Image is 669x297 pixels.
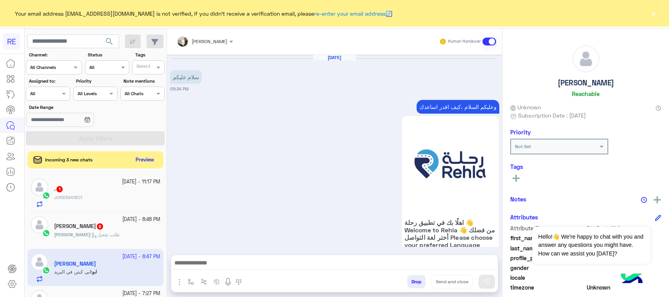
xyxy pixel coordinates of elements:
[510,283,585,292] span: timezone
[236,279,242,285] img: make a call
[45,156,92,163] span: Incoming 3 new chats
[54,223,104,230] h5: محمد علي
[56,186,63,192] span: 1
[314,10,386,17] a: re-enter your email address
[15,9,392,18] span: Your email address [EMAIL_ADDRESS][DOMAIN_NAME] is not verified, if you didn't receive a verifica...
[587,264,662,272] span: null
[518,111,586,120] span: Subscription Date : [DATE]
[54,186,63,192] h5: .
[510,214,538,221] h6: Attributes
[192,38,227,44] span: [PERSON_NAME]
[135,51,164,58] label: Tags
[91,232,120,237] span: طلب تفعيل
[214,279,220,285] img: create order
[654,196,661,203] img: add
[88,51,128,58] label: Status
[510,264,585,272] span: gender
[122,216,160,223] small: [DATE] - 8:48 PM
[532,227,650,264] span: Hello!👋 We're happy to chat with you and answer any questions you might have. How can we assist y...
[587,283,662,292] span: Unknown
[54,232,90,237] span: [PERSON_NAME]
[510,163,661,170] h6: Tags
[510,254,585,262] span: profile_pic
[29,51,81,58] label: Channel:
[558,78,614,87] h5: [PERSON_NAME]
[170,70,202,84] p: 19/2/2025, 5:34 PM
[641,197,647,203] img: notes
[407,275,426,288] button: Drop
[587,273,662,282] span: null
[572,90,600,97] h6: Reachable
[97,223,103,230] span: 6
[42,192,50,199] img: WhatsApp
[210,275,223,288] button: create order
[510,196,526,203] h6: Notes
[649,9,657,17] button: ×
[510,129,531,136] h6: Priority
[31,178,48,196] img: defaultAdmin.png
[223,277,233,287] img: send voice note
[76,78,116,85] label: Priority
[510,224,585,232] span: Attribute Name
[54,194,56,200] b: :
[448,38,481,45] small: Human Handover
[42,229,50,237] img: WhatsApp
[105,37,114,46] span: search
[417,100,499,114] p: 19/2/2025, 5:34 PM
[132,154,158,166] button: Preview
[185,275,198,288] button: select flow
[510,234,585,242] span: first_name
[573,45,599,72] img: defaultAdmin.png
[170,86,189,92] small: 05:34 PM
[3,33,20,50] div: RE
[56,194,82,200] span: 0583941801
[31,216,48,234] img: defaultAdmin.png
[188,279,194,285] img: select flow
[510,244,585,252] span: last_name
[29,104,117,111] label: Date Range
[313,55,356,60] h6: [DATE]
[29,78,69,85] label: Assigned to:
[198,275,210,288] button: Trigger scenario
[54,232,91,237] b: :
[483,278,491,286] img: send message
[404,219,496,248] span: اهلًا بك في تطبيق رحلة 👋 Welcome to Rehla 👋 من فضلك أختر لغة التواصل Please choose your preferred...
[201,279,207,285] img: Trigger scenario
[122,178,160,186] small: [DATE] - 11:17 PM
[135,63,150,72] div: Select
[510,273,585,282] span: locale
[510,103,541,111] span: Unknown
[175,277,184,287] img: send attachment
[515,143,531,149] b: Not Set
[123,78,164,85] label: Note mentions
[54,194,55,200] span: .
[431,275,473,288] button: Send and close
[404,119,496,210] img: 88.jpg
[100,34,119,51] button: search
[26,131,165,145] button: Apply Filters
[618,266,645,293] img: hulul-logo.png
